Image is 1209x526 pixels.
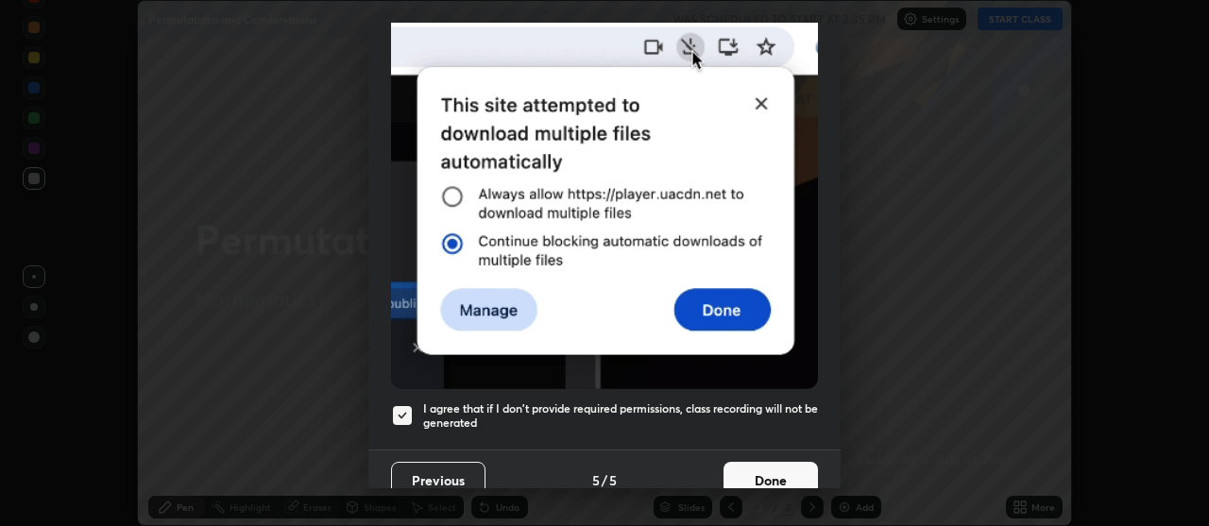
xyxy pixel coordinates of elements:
[602,470,607,490] h4: /
[423,401,818,431] h5: I agree that if I don't provide required permissions, class recording will not be generated
[724,462,818,500] button: Done
[609,470,617,490] h4: 5
[592,470,600,490] h4: 5
[391,462,485,500] button: Previous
